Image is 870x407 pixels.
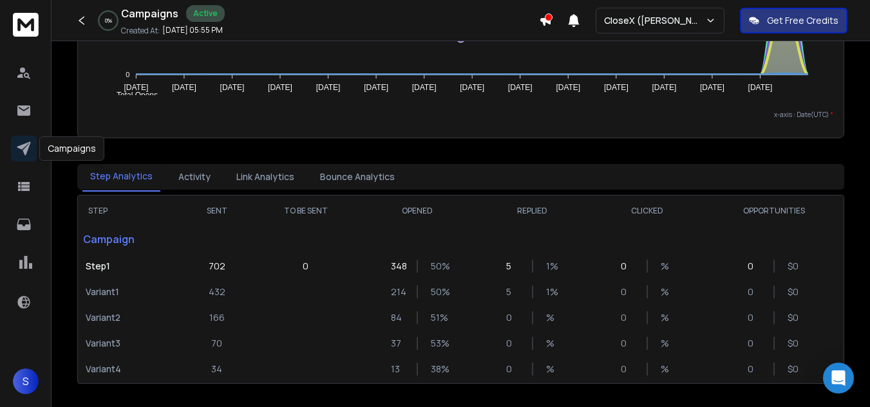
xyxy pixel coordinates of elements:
[506,260,519,273] p: 5
[391,260,404,273] p: 348
[312,163,402,191] button: Bounce Analytics
[431,285,444,298] p: 50 %
[506,285,519,298] p: 5
[316,83,341,92] tspan: [DATE]
[748,260,761,273] p: 0
[788,363,800,375] p: $ 0
[86,311,175,324] p: Variant 2
[748,363,761,375] p: 0
[661,363,674,375] p: %
[661,337,674,350] p: %
[621,311,634,324] p: 0
[506,337,519,350] p: 0
[391,311,404,324] p: 84
[86,363,175,375] p: Variant 4
[412,83,437,92] tspan: [DATE]
[748,311,761,324] p: 0
[107,91,158,100] span: Total Opens
[705,195,844,226] th: OPPORTUNITIES
[546,363,559,375] p: %
[431,311,444,324] p: 51 %
[268,83,292,92] tspan: [DATE]
[748,83,773,92] tspan: [DATE]
[556,83,580,92] tspan: [DATE]
[661,311,674,324] p: %
[82,162,160,192] button: Step Analytics
[86,337,175,350] p: Variant 3
[661,260,674,273] p: %
[391,363,404,375] p: 13
[431,337,444,350] p: 53 %
[604,14,705,27] p: CloseX ([PERSON_NAME])
[13,368,39,394] button: S
[508,83,533,92] tspan: [DATE]
[506,363,519,375] p: 0
[220,83,245,92] tspan: [DATE]
[209,285,225,298] p: 432
[126,71,129,78] tspan: 0
[604,83,629,92] tspan: [DATE]
[823,363,854,393] div: Open Intercom Messenger
[546,285,559,298] p: 1 %
[86,285,175,298] p: Variant 1
[211,363,222,375] p: 34
[182,195,252,226] th: SENT
[78,195,182,226] th: STEP
[431,260,444,273] p: 50 %
[767,14,838,27] p: Get Free Credits
[661,285,674,298] p: %
[162,25,223,35] p: [DATE] 05:55 PM
[391,337,404,350] p: 37
[124,83,148,92] tspan: [DATE]
[86,260,175,273] p: Step 1
[431,363,444,375] p: 38 %
[121,26,160,36] p: Created At:
[303,260,308,273] p: 0
[391,285,404,298] p: 214
[652,83,677,92] tspan: [DATE]
[788,260,800,273] p: $ 0
[788,337,800,350] p: $ 0
[621,285,634,298] p: 0
[748,337,761,350] p: 0
[546,311,559,324] p: %
[121,6,178,21] h1: Campaigns
[740,8,847,33] button: Get Free Credits
[621,337,634,350] p: 0
[460,83,484,92] tspan: [DATE]
[211,337,222,350] p: 70
[546,260,559,273] p: 1 %
[229,163,302,191] button: Link Analytics
[209,311,225,324] p: 166
[172,83,196,92] tspan: [DATE]
[506,311,519,324] p: 0
[171,163,218,191] button: Activity
[590,195,705,226] th: CLICKED
[78,226,182,252] p: Campaign
[621,260,634,273] p: 0
[621,363,634,375] p: 0
[788,311,800,324] p: $ 0
[700,83,724,92] tspan: [DATE]
[209,260,225,273] p: 702
[39,136,104,161] div: Campaigns
[186,5,225,22] div: Active
[475,195,590,226] th: REPLIED
[88,110,833,120] p: x-axis : Date(UTC)
[105,17,112,24] p: 0 %
[251,195,359,226] th: TO BE SENT
[748,285,761,298] p: 0
[360,195,475,226] th: OPENED
[364,83,388,92] tspan: [DATE]
[546,337,559,350] p: %
[788,285,800,298] p: $ 0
